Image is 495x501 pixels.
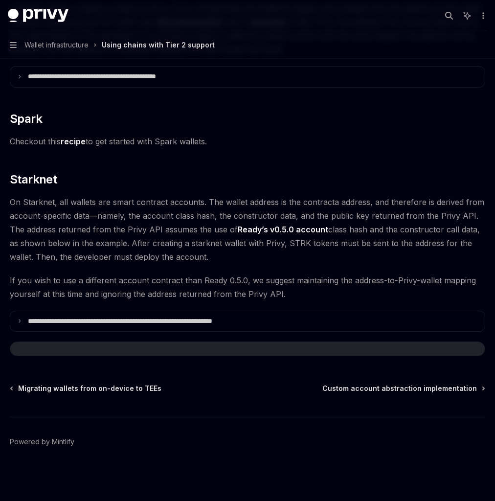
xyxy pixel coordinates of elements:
button: More actions [477,9,487,23]
span: Wallet infrastructure [24,39,89,51]
a: Ready’s v0.5.0 account [238,225,328,235]
a: Migrating wallets from on-device to TEEs [11,384,161,393]
span: Custom account abstraction implementation [322,384,477,393]
span: Spark [10,111,42,127]
img: dark logo [8,9,68,23]
a: recipe [61,137,86,147]
div: Using chains with Tier 2 support [102,39,215,51]
span: If you wish to use a different account contract than Ready 0.5.0, we suggest maintaining the addr... [10,273,485,301]
span: On Starknet, all wallets are smart contract accounts. The wallet address is the contracta address... [10,195,485,264]
span: Starknet [10,172,57,187]
span: Migrating wallets from on-device to TEEs [18,384,161,393]
a: Powered by Mintlify [10,437,74,447]
span: Checkout this to get started with Spark wallets. [10,135,485,148]
a: Custom account abstraction implementation [322,384,484,393]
